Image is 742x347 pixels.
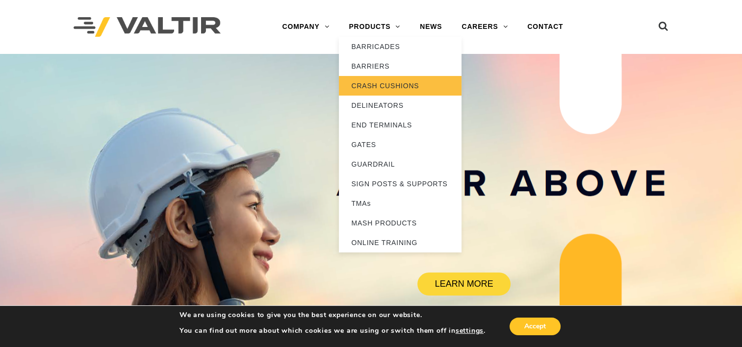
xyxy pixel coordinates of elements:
[339,213,461,233] a: MASH PRODUCTS
[339,233,461,252] a: ONLINE TRAINING
[410,17,452,37] a: NEWS
[517,17,573,37] a: CONTACT
[74,17,221,37] img: Valtir
[339,174,461,194] a: SIGN POSTS & SUPPORTS
[339,56,461,76] a: BARRIERS
[339,76,461,96] a: CRASH CUSHIONS
[452,17,517,37] a: CAREERS
[179,326,486,335] p: You can find out more about which cookies we are using or switch them off in .
[456,326,484,335] button: settings
[339,194,461,213] a: TMAs
[339,37,461,56] a: BARRICADES
[272,17,339,37] a: COMPANY
[339,96,461,115] a: DELINEATORS
[417,273,511,296] a: LEARN MORE
[339,135,461,154] a: GATES
[339,154,461,174] a: GUARDRAIL
[339,115,461,135] a: END TERMINALS
[179,311,486,320] p: We are using cookies to give you the best experience on our website.
[339,17,410,37] a: PRODUCTS
[510,318,561,335] button: Accept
